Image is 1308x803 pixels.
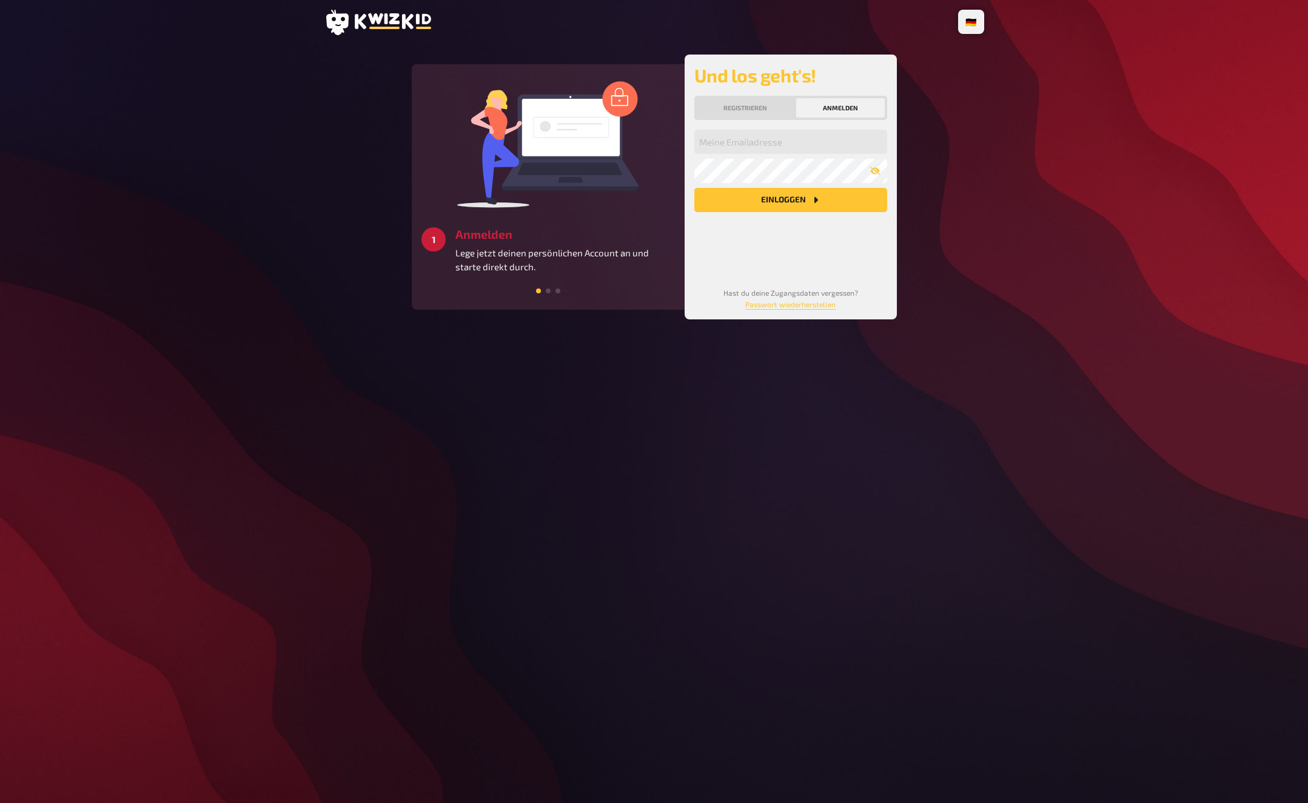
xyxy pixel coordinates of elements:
h2: Und los geht's! [694,64,887,86]
div: 1 [421,227,446,252]
h3: Anmelden [455,227,675,241]
button: Anmelden [796,98,885,118]
button: Registrieren [697,98,794,118]
a: Passwort wiederherstellen [745,300,836,308]
input: Meine Emailadresse [694,130,887,154]
li: 🇩🇪 [961,12,982,32]
img: log in [457,81,639,208]
small: Hast du deine Zugangsdaten vergessen? [723,288,858,308]
button: Einloggen [694,188,887,212]
p: Lege jetzt deinen persönlichen Account an und starte direkt durch. [455,246,675,273]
